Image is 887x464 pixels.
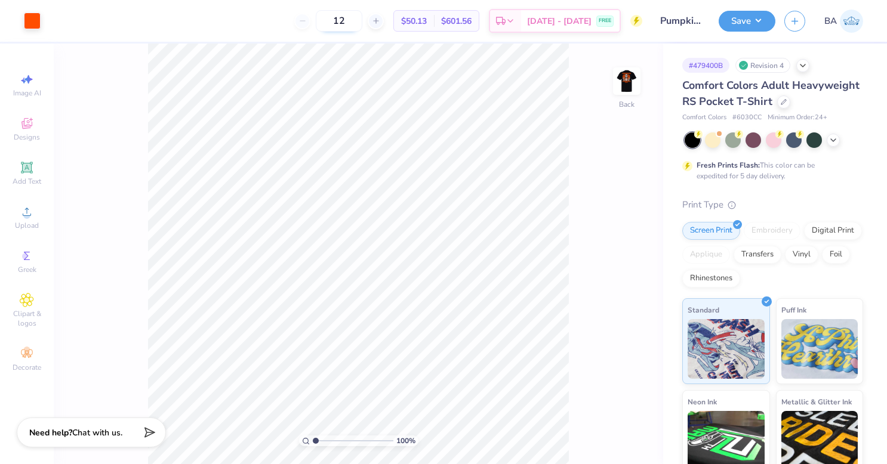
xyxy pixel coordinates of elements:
[688,319,765,379] img: Standard
[822,246,850,264] div: Foil
[682,222,740,240] div: Screen Print
[29,427,72,438] strong: Need help?
[316,10,362,32] input: – –
[781,304,806,316] span: Puff Ink
[682,78,860,109] span: Comfort Colors Adult Heavyweight RS Pocket T-Shirt
[682,270,740,287] div: Rhinestones
[651,9,710,33] input: Untitled Design
[527,15,592,27] span: [DATE] - [DATE]
[697,160,760,170] strong: Fresh Prints Flash:
[682,246,730,264] div: Applique
[6,309,48,328] span: Clipart & logos
[682,113,726,123] span: Comfort Colors
[735,58,790,73] div: Revision 4
[719,11,775,32] button: Save
[732,113,762,123] span: # 6030CC
[734,246,781,264] div: Transfers
[13,88,41,98] span: Image AI
[619,99,635,110] div: Back
[13,363,41,372] span: Decorate
[824,14,837,28] span: BA
[804,222,862,240] div: Digital Print
[781,319,858,379] img: Puff Ink
[441,15,472,27] span: $601.56
[781,395,852,408] span: Metallic & Glitter Ink
[15,221,39,230] span: Upload
[401,15,427,27] span: $50.13
[682,198,863,212] div: Print Type
[396,435,415,446] span: 100 %
[18,265,36,274] span: Greek
[13,177,41,186] span: Add Text
[840,10,863,33] img: Beth Anne Fox
[688,395,717,408] span: Neon Ink
[785,246,818,264] div: Vinyl
[697,160,843,181] div: This color can be expedited for 5 day delivery.
[615,69,639,93] img: Back
[744,222,800,240] div: Embroidery
[824,10,863,33] a: BA
[768,113,827,123] span: Minimum Order: 24 +
[72,427,122,438] span: Chat with us.
[14,132,40,142] span: Designs
[682,58,729,73] div: # 479400B
[688,304,719,316] span: Standard
[599,17,611,25] span: FREE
